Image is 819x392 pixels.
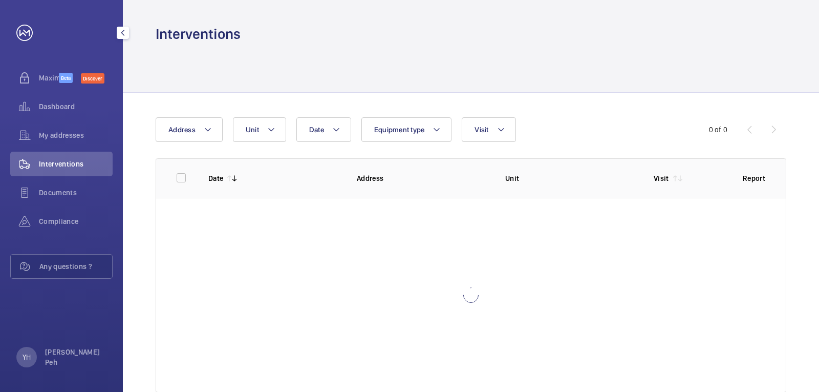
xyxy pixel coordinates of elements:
span: Address [168,126,196,134]
span: Discover [81,73,104,84]
p: YH [23,352,31,362]
span: Equipment type [374,126,425,134]
p: Report [743,173,765,183]
button: Date [296,117,351,142]
span: Visit [475,126,488,134]
span: Date [309,126,324,134]
span: My addresses [39,130,113,140]
div: 0 of 0 [709,125,727,135]
span: Any questions ? [39,261,112,272]
span: Dashboard [39,101,113,112]
span: Documents [39,188,113,198]
button: Visit [462,117,515,142]
h1: Interventions [156,25,241,44]
span: Unit [246,126,259,134]
button: Equipment type [361,117,452,142]
p: Visit [654,173,669,183]
button: Unit [233,117,286,142]
span: Compliance [39,216,113,226]
span: Interventions [39,159,113,169]
span: Beta [59,73,73,83]
p: Address [357,173,489,183]
p: [PERSON_NAME] Peh [45,347,106,367]
p: Unit [505,173,637,183]
p: Date [208,173,223,183]
button: Address [156,117,223,142]
span: Maximize [39,73,59,83]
